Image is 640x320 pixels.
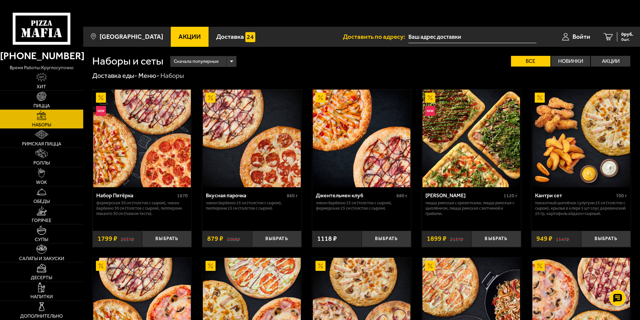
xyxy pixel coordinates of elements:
[572,33,590,40] span: Войти
[317,235,337,242] span: 1118 ₽
[362,231,411,247] button: Выбрать
[93,90,191,187] img: Набор Пятёрка
[504,193,517,199] span: 1120 г
[591,56,630,67] label: Акции
[450,235,463,242] s: 2137 ₽
[531,90,631,187] a: АкционныйКантри сет
[121,235,134,242] s: 2537 ₽
[343,33,408,40] span: Доставить по адресу:
[532,90,630,187] img: Кантри сет
[96,261,106,271] img: Акционный
[621,32,633,37] span: 0 руб.
[425,192,502,199] div: [PERSON_NAME]
[33,104,50,108] span: Пицца
[20,314,63,319] span: Дополнительно
[535,93,545,103] img: Акционный
[556,235,569,242] s: 1147 ₽
[36,180,47,185] span: WOK
[581,231,631,247] button: Выбрать
[209,27,263,47] a: Доставка
[92,56,163,67] h1: Наборы и сеты
[216,33,244,40] span: Доставка
[511,56,550,67] label: Все
[535,261,545,271] img: Акционный
[206,261,216,271] img: Акционный
[35,237,48,242] span: Супы
[22,142,61,146] span: Римская пицца
[202,90,301,187] a: АкционныйВкусная парочка
[621,37,633,41] span: 0 шт.
[160,72,184,80] div: Наборы
[92,72,137,80] a: Доставка еды-
[96,106,106,116] img: Новинка
[206,200,298,211] p: Чикен Барбекю 25 см (толстое с сыром), Пепперони 25 см (толстое с сыром).
[32,123,51,127] span: Наборы
[174,55,219,68] span: Сначала популярные
[96,192,176,199] div: Набор Пятёрка
[422,90,520,187] img: Мама Миа
[425,106,435,116] img: Новинка
[312,90,411,187] a: АкционныйДжентельмен клуб
[203,90,300,187] img: Вкусная парочка
[316,192,395,199] div: Джентельмен клуб
[316,200,408,211] p: Чикен Барбекю 25 см (толстое с сыром), Фермерская 25 см (толстое с сыром).
[535,200,627,216] p: Пикантный цыплёнок сулугуни 25 см (толстое с сыром), крылья в кляре 5 шт соус деревенский 25 гр, ...
[425,93,435,103] img: Акционный
[315,261,326,271] img: Акционный
[171,27,209,47] a: Акции
[471,231,521,247] button: Выбрать
[616,193,627,199] span: 700 г
[33,199,50,204] span: Обеды
[425,261,435,271] img: Акционный
[551,56,591,67] label: Новинки
[32,218,51,223] span: Горячее
[98,235,117,242] span: 1799 ₽
[142,231,191,247] button: Выбрать
[245,32,255,42] img: 15daf4d41897b9f0e9f617042186c801.svg
[422,90,521,187] a: АкционныйНовинкаМама Миа
[93,90,192,187] a: АкционныйНовинкаНабор Пятёрка
[427,235,446,242] span: 1899 ₽
[425,200,517,216] p: Пицца Римская с креветками, Пицца Римская с цыплёнком, Пицца Римская с ветчиной и грибами.
[206,93,216,103] img: Акционный
[536,235,552,242] span: 949 ₽
[287,193,298,199] span: 860 г
[315,93,326,103] img: Акционный
[207,235,223,242] span: 879 ₽
[37,85,46,89] span: Хит
[19,256,64,261] span: Салаты и закуски
[408,31,536,43] input: Ваш адрес доставки
[138,72,159,80] a: Меню-
[535,192,614,199] div: Кантри сет
[100,33,163,40] span: [GEOGRAPHIC_DATA]
[30,295,53,299] span: Напитки
[252,231,301,247] button: Выбрать
[177,193,188,199] span: 1670
[33,161,50,166] span: Роллы
[206,192,285,199] div: Вкусная парочка
[227,235,240,242] s: 1068 ₽
[31,276,52,280] span: Десерты
[96,200,188,216] p: Фермерская 30 см (толстое с сыром), Чикен Барбекю 30 см (толстое с сыром), Пепперони Пиканто 30 с...
[96,93,106,103] img: Акционный
[396,193,407,199] span: 880 г
[178,33,201,40] span: Акции
[313,90,410,187] img: Джентельмен клуб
